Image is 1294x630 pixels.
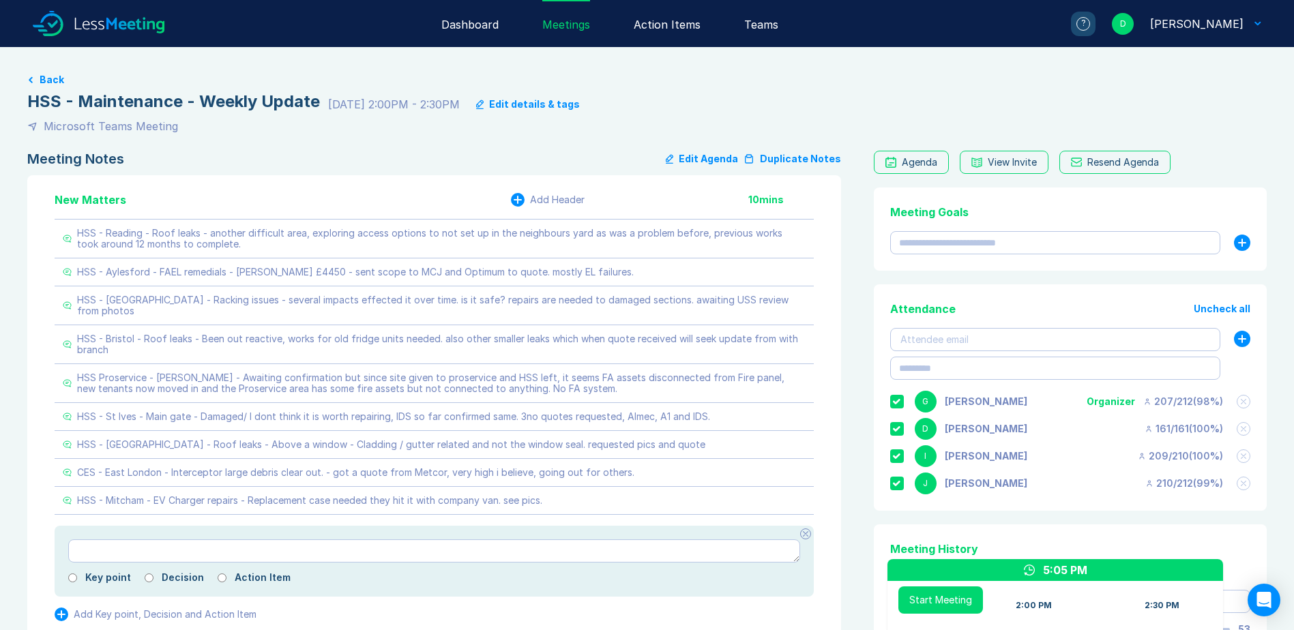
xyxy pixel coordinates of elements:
[77,467,634,478] div: CES - East London - Interceptor large debris clear out. - got a quote from Metcor, very high i be...
[1087,396,1135,407] div: Organizer
[915,418,937,440] div: D
[328,96,460,112] div: [DATE] 2:00PM - 2:30PM
[1150,16,1244,32] div: David Hayter
[915,391,937,412] div: G
[85,572,131,583] label: Key point
[945,451,1027,462] div: Iain Parnell
[489,99,580,110] div: Edit details & tags
[1016,600,1052,611] div: 2:00 PM
[1059,151,1171,174] button: Resend Agenda
[1043,562,1087,578] div: 5:05 PM
[511,193,585,207] button: Add Header
[77,495,542,506] div: HSS - Mitcham - EV Charger repairs - Replacement case needed they hit it with company van. see pics.
[27,74,1267,85] a: Back
[890,541,1250,557] div: Meeting History
[530,194,585,205] div: Add Header
[898,586,983,614] button: Start Meeting
[890,301,956,317] div: Attendance
[945,478,1027,489] div: Jonny Welbourn
[1055,12,1096,36] a: ?
[55,192,126,208] div: New Matters
[40,74,64,85] button: Back
[476,99,580,110] button: Edit details & tags
[902,157,937,168] div: Agenda
[945,423,1027,434] div: David Hayter
[77,267,634,277] div: HSS - Aylesford - FAEL remedials - [PERSON_NAME] £4450 - sent scope to MCJ and Optimum to quote. ...
[890,204,1250,220] div: Meeting Goals
[744,151,841,167] button: Duplicate Notes
[1145,423,1223,434] div: 161 / 161 ( 100 %)
[945,396,1027,407] div: Gemma White
[77,372,806,394] div: HSS Proservice - [PERSON_NAME] - Awaiting confirmation but since site given to proservice and HSS...
[27,91,320,112] div: HSS - Maintenance - Weekly Update
[1194,303,1250,314] button: Uncheck all
[915,472,937,494] div: J
[988,157,1037,168] div: View Invite
[915,445,937,467] div: I
[874,151,949,174] a: Agenda
[77,333,806,355] div: HSS - Bristol - Roof leaks - Been out reactive, works for old fridge units needed. also other sma...
[77,411,710,422] div: HSS - St Ives - Main gate - Damaged/ I dont think it is worth repairing, IDS so far confirmed sam...
[1145,600,1179,611] div: 2:30 PM
[1087,157,1159,168] div: Resend Agenda
[55,607,256,621] button: Add Key point, Decision and Action Item
[44,118,178,134] div: Microsoft Teams Meeting
[1248,584,1280,616] div: Open Intercom Messenger
[74,609,256,620] div: Add Key point, Decision and Action Item
[1138,451,1223,462] div: 209 / 210 ( 100 %)
[960,151,1048,174] button: View Invite
[235,572,291,583] label: Action Item
[77,228,806,250] div: HSS - Reading - Roof leaks - another difficult area, exploring access options to not set up in th...
[1076,17,1090,31] div: ?
[666,151,738,167] button: Edit Agenda
[1145,478,1223,489] div: 210 / 212 ( 99 %)
[1112,13,1134,35] div: D
[77,439,705,450] div: HSS - [GEOGRAPHIC_DATA] - Roof leaks - Above a window - Cladding / gutter related and not the win...
[77,295,806,316] div: HSS - [GEOGRAPHIC_DATA] - Racking issues - several impacts effected it over time. is it safe? rep...
[162,572,204,583] label: Decision
[748,194,814,205] div: 10 mins
[27,151,124,167] div: Meeting Notes
[1143,396,1223,407] div: 207 / 212 ( 98 %)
